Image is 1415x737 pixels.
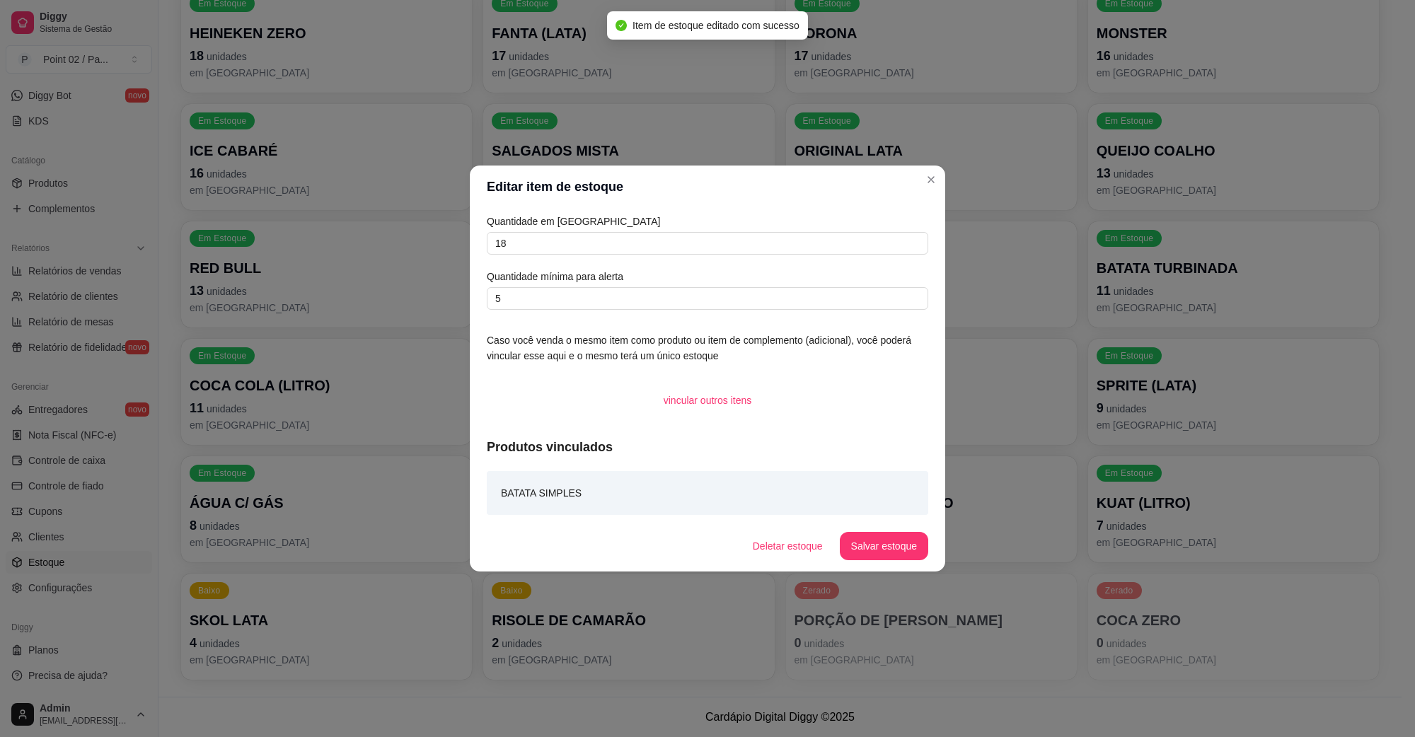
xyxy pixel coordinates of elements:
[501,485,582,501] article: BATATA SIMPLES
[840,532,928,560] button: Salvar estoque
[487,214,928,229] article: Quantidade em [GEOGRAPHIC_DATA]
[470,166,945,208] header: Editar item de estoque
[487,332,928,364] article: Caso você venda o mesmo item como produto ou item de complemento (adicional), você poderá vincula...
[487,269,928,284] article: Quantidade mínima para alerta
[633,20,799,31] span: Item de estoque editado com sucesso
[652,386,763,414] button: vincular outros itens
[616,20,627,31] span: check-circle
[741,532,834,560] button: Deletar estoque
[487,437,928,457] article: Produtos vinculados
[920,168,942,191] button: Close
